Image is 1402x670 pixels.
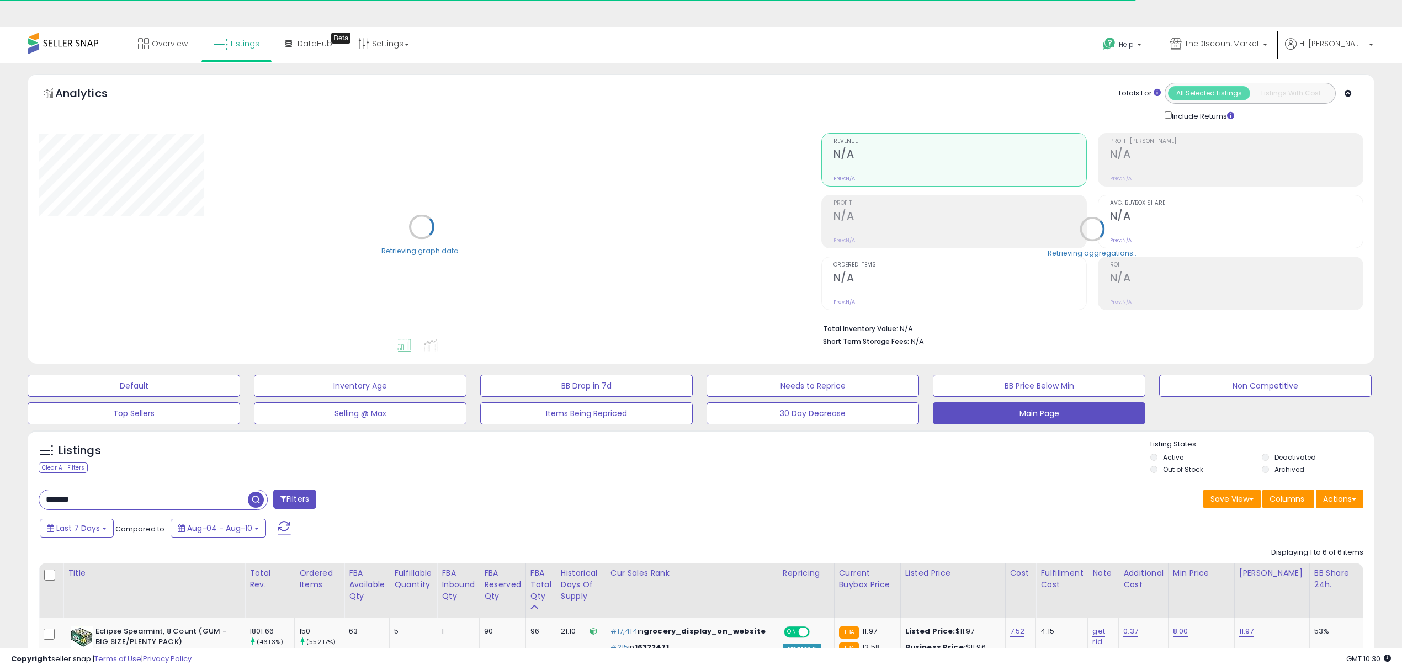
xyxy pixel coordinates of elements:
span: Aug-04 - Aug-10 [187,523,252,534]
div: BB Share 24h. [1314,567,1355,591]
div: [PERSON_NAME] [1239,567,1305,579]
button: Filters [273,490,316,509]
button: BB Drop in 7d [480,375,693,397]
a: TheDIscountMarket [1162,27,1276,63]
div: 1 [442,626,471,636]
div: FBA Available Qty [349,567,385,602]
small: FBA [839,642,859,655]
button: Needs to Reprice [707,375,919,397]
span: 11.97 [862,626,877,636]
div: Retrieving aggregations.. [1048,248,1137,258]
button: Items Being Repriced [480,402,693,424]
span: Last 7 Days [56,523,100,534]
a: Overview [130,27,196,60]
b: Listed Price: [905,626,955,636]
div: $11.97 [905,626,997,636]
div: Listed Price [905,567,1001,579]
label: Archived [1274,465,1304,474]
a: 0.37 [1123,626,1138,637]
strong: Copyright [11,653,51,664]
span: TheDIscountMarket [1185,38,1260,49]
span: Listings [231,38,259,49]
div: Displaying 1 to 6 of 6 items [1271,547,1363,558]
div: FBA Total Qty [530,567,551,602]
div: Amazon AI [783,644,821,653]
button: Aug-04 - Aug-10 [171,519,266,538]
div: 23 [299,647,344,657]
a: Help [1094,29,1153,63]
label: Active [1163,453,1183,462]
a: DataHub [277,27,341,60]
button: Listings With Cost [1250,86,1332,100]
div: FBA inbound Qty [442,567,475,602]
b: Eclipse Spearmint, 8 Count (GUM - BIG SIZE/PLENTY PACK) [95,626,230,650]
a: 11.97 [1239,626,1254,637]
div: Retrieving graph data.. [381,246,462,256]
img: 51JTp1qk6-L._SL40_.jpg [71,626,93,648]
div: 53% [1314,626,1351,636]
div: FBA Reserved Qty [484,567,521,602]
div: Additional Cost [1123,567,1164,591]
span: ON [785,628,799,637]
h5: Analytics [55,86,129,104]
div: $11.96 [905,642,997,652]
div: Fulfillable Quantity [394,567,432,591]
a: Settings [350,27,417,60]
span: 16322471 [635,642,669,652]
button: Actions [1316,490,1363,508]
div: Historical Days Of Supply [561,567,601,602]
span: Columns [1270,493,1304,504]
div: 150 [299,626,344,636]
button: 30 Day Decrease [707,402,919,424]
i: Get Help [1102,37,1116,51]
div: 4.15 [1040,626,1079,636]
div: Tooltip anchor [331,33,350,44]
a: Listings [205,27,268,60]
button: Columns [1262,490,1314,508]
label: Deactivated [1274,453,1316,462]
div: 90 [484,626,517,636]
button: Default [28,375,240,397]
a: 7.52 [1010,626,1025,637]
b: Business Price: [905,642,966,652]
a: Privacy Policy [143,653,192,664]
small: FBA [839,626,859,639]
button: Inventory Age [254,375,466,397]
span: #17,414 [610,626,638,636]
div: 320.98 [249,647,294,657]
button: Non Competitive [1159,375,1372,397]
span: Hi [PERSON_NAME] [1299,38,1366,49]
div: 21.10 [561,626,597,636]
button: Last 7 Days [40,519,114,538]
p: Listing States: [1150,439,1374,450]
h5: Listings [59,443,101,459]
span: #215 [610,642,629,652]
div: 96 [530,626,548,636]
div: Include Returns [1156,109,1247,122]
small: (461.3%) [257,637,283,646]
button: All Selected Listings [1168,86,1250,100]
a: 8.00 [1173,626,1188,637]
button: Main Page [933,402,1145,424]
span: 12.58 [862,642,880,652]
div: Repricing [783,567,830,579]
span: grocery_display_on_website [644,626,766,636]
div: Current Buybox Price [839,567,896,591]
button: Selling @ Max [254,402,466,424]
div: Ordered Items [299,567,339,591]
a: Terms of Use [94,653,141,664]
div: Clear All Filters [39,462,88,473]
div: Note [1092,567,1114,579]
small: (552.17%) [306,637,336,646]
div: seller snap | | [11,654,192,664]
div: 5 [394,626,428,636]
div: Title [68,567,240,579]
span: 2025-08-18 10:30 GMT [1346,653,1391,664]
span: Help [1119,40,1134,49]
button: BB Price Below Min [933,375,1145,397]
span: OFF [808,628,826,637]
p: in [610,642,769,652]
span: DataHub [298,38,332,49]
div: Totals For [1118,88,1161,99]
button: Save View [1203,490,1261,508]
